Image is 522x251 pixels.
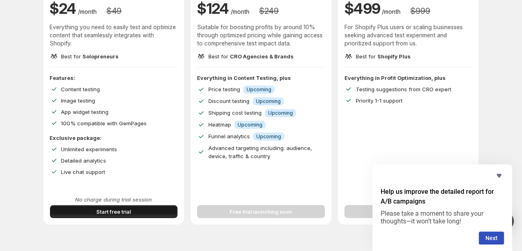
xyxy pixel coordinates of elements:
span: Heatmap [208,121,231,127]
h3: $ 249 [259,6,279,15]
p: Everything you need to easily test and optimize content that seamlessly integrates with Shopify. [50,23,178,47]
p: /month [382,7,401,15]
span: Start free trial [96,207,131,215]
span: 100% compatible with GemPages [61,120,147,126]
span: Shopify Plus [377,53,411,59]
button: Hide survey [494,171,504,180]
span: Price testing [208,86,240,92]
span: App widget testing [61,108,109,115]
p: Please take a moment to share your thoughts—it won’t take long! [381,210,504,225]
span: Image testing [61,97,95,103]
h2: Help us improve the detailed report for A/B campaigns [381,187,504,206]
span: Advanced targeting including: audience, device, traffic & country [208,144,312,159]
span: Funnel analytics [208,133,250,139]
span: Live chat support [61,168,106,175]
span: Solopreneurs [83,53,119,59]
span: Upcoming [247,86,271,92]
span: Content testing [61,86,100,92]
span: Upcoming [238,121,262,128]
button: Next question [479,232,504,245]
span: Testing suggestions from CRO expert [356,86,451,92]
p: /month [231,7,249,15]
span: Detailed analytics [61,157,106,163]
span: Shipping cost testing [208,109,262,116]
button: Start free trial [50,205,178,218]
span: Upcoming [256,98,281,104]
p: Everything in Content Testing, plus [197,73,325,82]
p: Best for [356,52,411,60]
p: Everything in Profit Optimization, plus [344,73,472,82]
p: Best for [61,52,119,60]
p: /month [78,7,97,15]
h3: $ 49 [106,6,121,15]
p: Suitable for boosting profits by around 10% through optimized pricing while gaining access to com... [197,23,325,47]
span: Unlimited experiments [61,146,117,152]
p: Best for [208,52,294,60]
p: For Shopify Plus users or scaling businesses seeking advanced test experiment and prioritized sup... [344,23,472,47]
p: Features: [50,73,178,82]
span: Discount testing [208,97,249,104]
span: CRO Agencies & Brands [230,53,294,59]
div: Help us improve the detailed report for A/B campaigns [381,171,504,245]
p: No charge during trial session [50,195,178,203]
span: Priority 1-1 support [356,97,403,103]
span: Upcoming [256,133,281,139]
h3: $ 999 [411,6,430,15]
p: Exclusive package: [50,133,178,142]
span: Upcoming [268,109,293,116]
